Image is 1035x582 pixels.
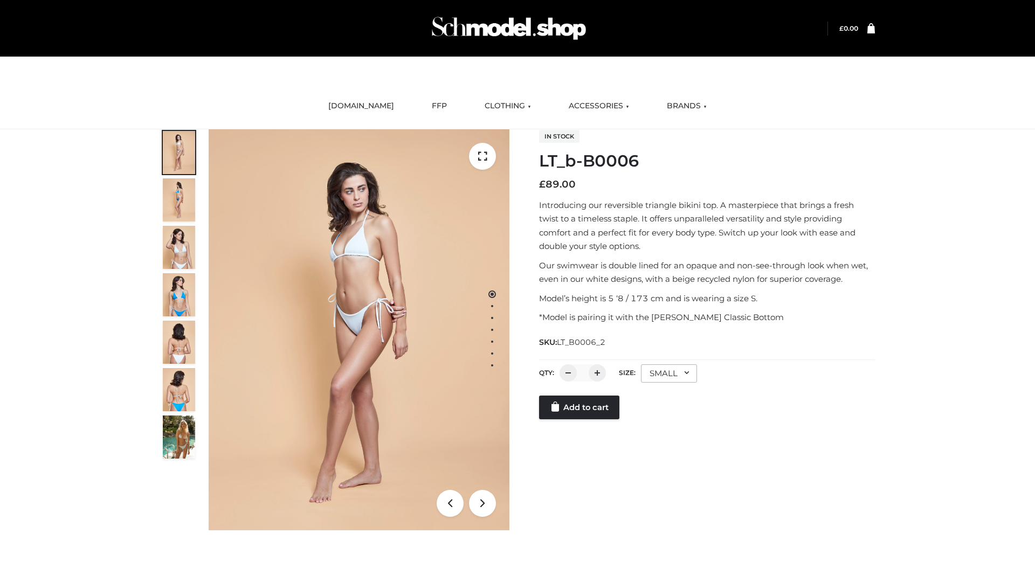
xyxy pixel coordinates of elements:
[477,94,539,118] a: CLOTHING
[839,24,844,32] span: £
[839,24,858,32] a: £0.00
[619,369,636,377] label: Size:
[163,273,195,316] img: ArielClassicBikiniTop_CloudNine_AzureSky_OW114ECO_4-scaled.jpg
[424,94,455,118] a: FFP
[539,310,875,324] p: *Model is pairing it with the [PERSON_NAME] Classic Bottom
[641,364,697,383] div: SMALL
[320,94,402,118] a: [DOMAIN_NAME]
[163,226,195,269] img: ArielClassicBikiniTop_CloudNine_AzureSky_OW114ECO_3-scaled.jpg
[561,94,637,118] a: ACCESSORIES
[539,151,875,171] h1: LT_b-B0006
[539,259,875,286] p: Our swimwear is double lined for an opaque and non-see-through look when wet, even in our white d...
[557,337,605,347] span: LT_B0006_2
[163,131,195,174] img: ArielClassicBikiniTop_CloudNine_AzureSky_OW114ECO_1-scaled.jpg
[163,415,195,459] img: Arieltop_CloudNine_AzureSky2.jpg
[539,369,554,377] label: QTY:
[539,178,576,190] bdi: 89.00
[428,7,590,50] img: Schmodel Admin 964
[539,178,546,190] span: £
[163,178,195,221] img: ArielClassicBikiniTop_CloudNine_AzureSky_OW114ECO_2-scaled.jpg
[163,321,195,364] img: ArielClassicBikiniTop_CloudNine_AzureSky_OW114ECO_7-scaled.jpg
[209,129,509,530] img: LT_b-B0006
[659,94,715,118] a: BRANDS
[539,292,875,306] p: Model’s height is 5 ‘8 / 173 cm and is wearing a size S.
[539,198,875,253] p: Introducing our reversible triangle bikini top. A masterpiece that brings a fresh twist to a time...
[539,336,606,349] span: SKU:
[539,130,579,143] span: In stock
[163,368,195,411] img: ArielClassicBikiniTop_CloudNine_AzureSky_OW114ECO_8-scaled.jpg
[539,396,619,419] a: Add to cart
[839,24,858,32] bdi: 0.00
